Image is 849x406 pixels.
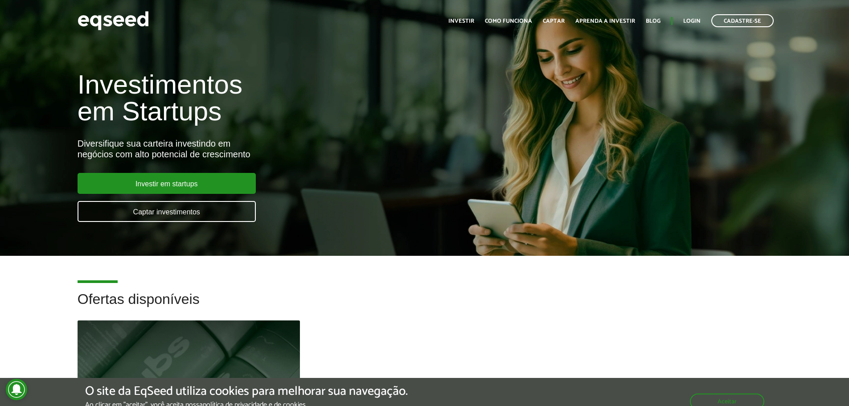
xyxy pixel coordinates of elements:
[646,18,660,24] a: Blog
[448,18,474,24] a: Investir
[85,385,408,398] h5: O site da EqSeed utiliza cookies para melhorar sua navegação.
[78,291,772,320] h2: Ofertas disponíveis
[575,18,635,24] a: Aprenda a investir
[78,138,489,160] div: Diversifique sua carteira investindo em negócios com alto potencial de crescimento
[485,18,532,24] a: Como funciona
[78,173,256,194] a: Investir em startups
[683,18,701,24] a: Login
[711,14,774,27] a: Cadastre-se
[78,9,149,33] img: EqSeed
[78,201,256,222] a: Captar investimentos
[78,71,489,125] h1: Investimentos em Startups
[543,18,565,24] a: Captar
